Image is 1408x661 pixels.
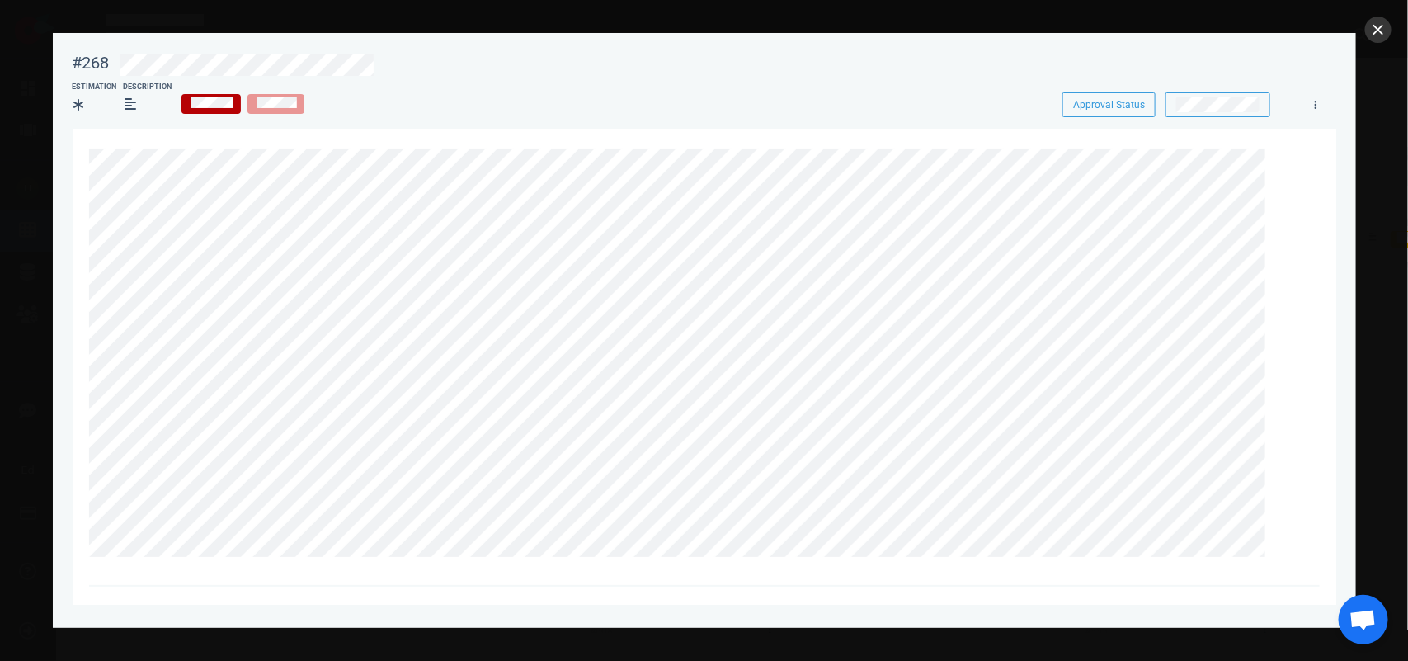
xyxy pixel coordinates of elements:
[1062,92,1156,117] button: Approval Status
[73,82,117,93] div: Estimation
[1365,17,1392,43] button: close
[73,53,110,73] div: #268
[124,82,172,93] div: Description
[1339,595,1388,644] div: Aprire la chat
